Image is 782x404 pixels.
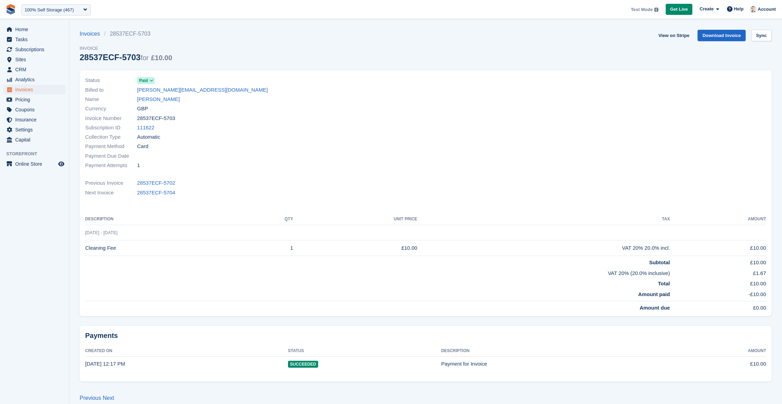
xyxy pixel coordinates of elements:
th: Status [288,346,441,357]
span: [DATE] - [DATE] [85,230,117,235]
span: Coupons [15,105,57,114]
span: Payment Due Date [85,152,137,160]
a: [PERSON_NAME] [137,95,180,103]
div: 100% Self Storage (467) [25,7,74,13]
span: Analytics [15,75,57,84]
img: icon-info-grey-7440780725fd019a000dd9b08b2336e03edf1995a4989e88bcd33f0948082b44.svg [654,8,658,12]
a: menu [3,45,65,54]
span: Settings [15,125,57,135]
a: Previous [80,395,101,401]
span: Next Invoice [85,189,137,197]
h2: Payments [85,331,766,340]
span: GBP [137,105,148,113]
div: VAT 20% 20.0% incl. [417,244,670,252]
span: Succeeded [288,361,318,368]
a: menu [3,25,65,34]
span: Status [85,76,137,84]
td: £0.00 [670,301,766,312]
a: menu [3,135,65,145]
a: menu [3,125,65,135]
td: £10.00 [670,240,766,256]
td: £10.00 [674,356,766,371]
span: £10.00 [151,54,172,62]
div: 28537ECF-5703 [80,53,172,62]
a: menu [3,65,65,74]
span: Capital [15,135,57,145]
td: VAT 20% (20.0% inclusive) [85,267,670,277]
a: menu [3,75,65,84]
a: Invoices [80,30,104,38]
th: Unit Price [293,214,417,225]
th: Description [441,346,674,357]
nav: breadcrumbs [80,30,172,38]
strong: Amount due [640,305,670,311]
span: Card [137,143,149,150]
td: Payment for Invoice [441,356,674,371]
a: menu [3,159,65,169]
span: Automatic [137,133,160,141]
a: 28537ECF-5704 [137,189,175,197]
th: Tax [417,214,670,225]
a: Download Invoice [698,30,746,41]
td: Cleaning Fee [85,240,248,256]
th: Amount [670,214,766,225]
td: £1.67 [670,267,766,277]
td: 1 [248,240,293,256]
th: Created On [85,346,288,357]
td: £10.00 [670,256,766,267]
th: Amount [674,346,766,357]
a: Preview store [57,160,65,168]
span: Home [15,25,57,34]
span: Paid [139,77,148,84]
a: menu [3,105,65,114]
span: Payment Attempts [85,162,137,169]
span: CRM [15,65,57,74]
time: 2025-10-01 11:17:17 UTC [85,361,125,367]
span: Tasks [15,35,57,44]
a: 28537ECF-5702 [137,179,175,187]
span: Get Live [670,6,688,13]
a: Paid [137,76,155,84]
strong: Subtotal [649,259,670,265]
a: 111622 [137,124,154,132]
a: [PERSON_NAME][EMAIL_ADDRESS][DOMAIN_NAME] [137,86,268,94]
strong: Amount paid [638,291,670,297]
span: Test Mode [631,6,653,13]
th: Description [85,214,248,225]
a: menu [3,95,65,104]
span: Payment Method [85,143,137,150]
td: £10.00 [670,277,766,288]
td: £10.00 [293,240,417,256]
a: menu [3,35,65,44]
span: Storefront [6,150,69,157]
span: Online Store [15,159,57,169]
span: Invoices [15,85,57,94]
a: menu [3,115,65,125]
span: Subscriptions [15,45,57,54]
span: Sites [15,55,57,64]
a: Next [103,395,114,401]
span: Invoice Number [85,114,137,122]
span: Subscription ID [85,124,137,132]
span: Pricing [15,95,57,104]
img: stora-icon-8386f47178a22dfd0bd8f6a31ec36ba5ce8667c1dd55bd0f319d3a0aa187defe.svg [6,4,16,15]
span: Invoice [80,45,172,52]
span: 1 [137,162,140,169]
span: Insurance [15,115,57,125]
span: for [141,54,149,62]
span: Create [700,6,713,12]
th: QTY [248,214,293,225]
a: View on Stripe [656,30,692,41]
span: Name [85,95,137,103]
span: Currency [85,105,137,113]
a: menu [3,55,65,64]
span: Billed to [85,86,137,94]
td: -£10.00 [670,288,766,301]
span: Help [734,6,744,12]
span: Previous Invoice [85,179,137,187]
a: Get Live [666,4,692,15]
span: Collection Type [85,133,137,141]
span: 28537ECF-5703 [137,114,175,122]
img: Jeff Knox [750,6,757,12]
strong: Total [658,281,670,286]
